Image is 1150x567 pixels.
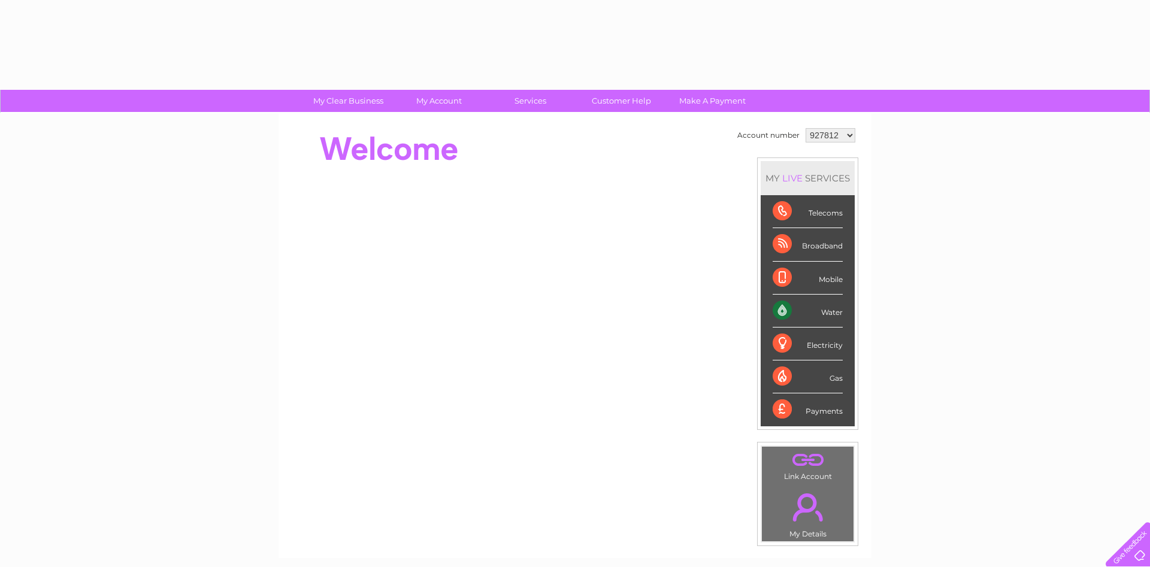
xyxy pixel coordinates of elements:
[773,360,843,393] div: Gas
[773,328,843,360] div: Electricity
[761,161,855,195] div: MY SERVICES
[773,295,843,328] div: Water
[780,172,805,184] div: LIVE
[761,483,854,542] td: My Details
[773,228,843,261] div: Broadband
[765,450,851,471] a: .
[773,195,843,228] div: Telecoms
[734,125,803,145] td: Account number
[390,90,489,112] a: My Account
[481,90,580,112] a: Services
[663,90,762,112] a: Make A Payment
[773,262,843,295] div: Mobile
[773,393,843,426] div: Payments
[572,90,671,112] a: Customer Help
[765,486,851,528] a: .
[299,90,398,112] a: My Clear Business
[761,446,854,484] td: Link Account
